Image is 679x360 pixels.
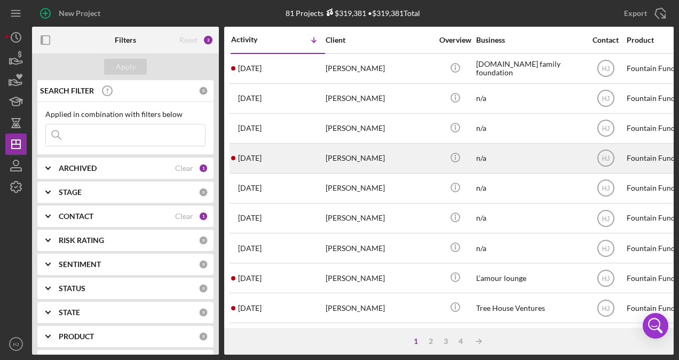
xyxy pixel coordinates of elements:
div: 2 [423,337,438,346]
div: n/a [476,234,583,262]
b: PRODUCT [59,332,94,341]
div: [PERSON_NAME] [326,54,432,83]
div: Apply [116,59,136,75]
div: 1 [408,337,423,346]
div: 0 [199,187,208,197]
text: HJ [602,95,610,103]
time: 2025-09-29 21:11 [238,94,262,103]
div: 81 Projects • $319,381 Total [286,9,420,18]
b: Filters [115,36,136,44]
div: [PERSON_NAME] [326,114,432,143]
div: 0 [199,308,208,317]
time: 2025-09-13 00:33 [238,244,262,253]
text: HJ [602,275,610,282]
button: Apply [104,59,147,75]
div: Contact [586,36,626,44]
div: n/a [476,114,583,143]
div: $319,381 [323,9,366,18]
div: Business [476,36,583,44]
button: New Project [32,3,111,24]
button: Export [613,3,674,24]
div: n/a [476,324,583,352]
time: 2025-09-11 20:25 [238,304,262,312]
div: [DOMAIN_NAME] family foundation [476,54,583,83]
div: [PERSON_NAME] [326,234,432,262]
div: 0 [199,86,208,96]
div: [PERSON_NAME] [326,324,432,352]
text: HJ [602,65,610,73]
b: SEARCH FILTER [40,87,94,95]
text: HJ [602,185,610,192]
div: Clear [175,164,193,173]
div: Overview [435,36,475,44]
time: 2025-09-12 22:30 [238,274,262,283]
text: HJ [602,125,610,132]
time: 2025-09-25 11:16 [238,154,262,162]
div: 0 [199,260,208,269]
div: New Project [59,3,100,24]
div: [PERSON_NAME] [326,294,432,322]
div: Open Intercom Messenger [643,313,668,339]
div: n/a [476,174,583,202]
div: 1 [199,163,208,173]
div: 0 [199,284,208,293]
div: n/a [476,84,583,113]
b: RISK RATING [59,236,104,245]
div: Applied in combination with filters below [45,110,206,119]
button: HJ [5,333,27,355]
div: [PERSON_NAME] [326,174,432,202]
div: 1 [199,212,208,221]
b: STATUS [59,284,85,293]
div: [PERSON_NAME] [326,264,432,292]
div: 0 [199,236,208,245]
div: Tree House Ventures [476,294,583,322]
div: [PERSON_NAME] [326,204,432,232]
div: n/a [476,204,583,232]
div: [PERSON_NAME] [326,84,432,113]
text: HJ [602,215,610,222]
div: Client [326,36,432,44]
text: HJ [13,341,19,347]
text: HJ [602,304,610,312]
div: L’amour lounge [476,264,583,292]
div: [PERSON_NAME] [326,144,432,173]
b: STATE [59,308,80,317]
b: STAGE [59,188,82,197]
div: Clear [175,212,193,221]
text: HJ [602,155,610,162]
div: 0 [199,332,208,341]
text: HJ [602,245,610,252]
div: Reset [179,36,198,44]
div: Export [624,3,647,24]
time: 2025-09-16 15:36 [238,184,262,192]
b: CONTACT [59,212,93,221]
b: ARCHIVED [59,164,97,173]
time: 2025-09-29 16:05 [238,124,262,132]
div: n/a [476,144,583,173]
div: Activity [231,35,278,44]
div: 3 [438,337,453,346]
b: SENTIMENT [59,260,101,269]
time: 2025-09-15 13:11 [238,214,262,222]
time: 2025-09-29 22:21 [238,64,262,73]
div: 2 [203,35,214,45]
div: 4 [453,337,468,346]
